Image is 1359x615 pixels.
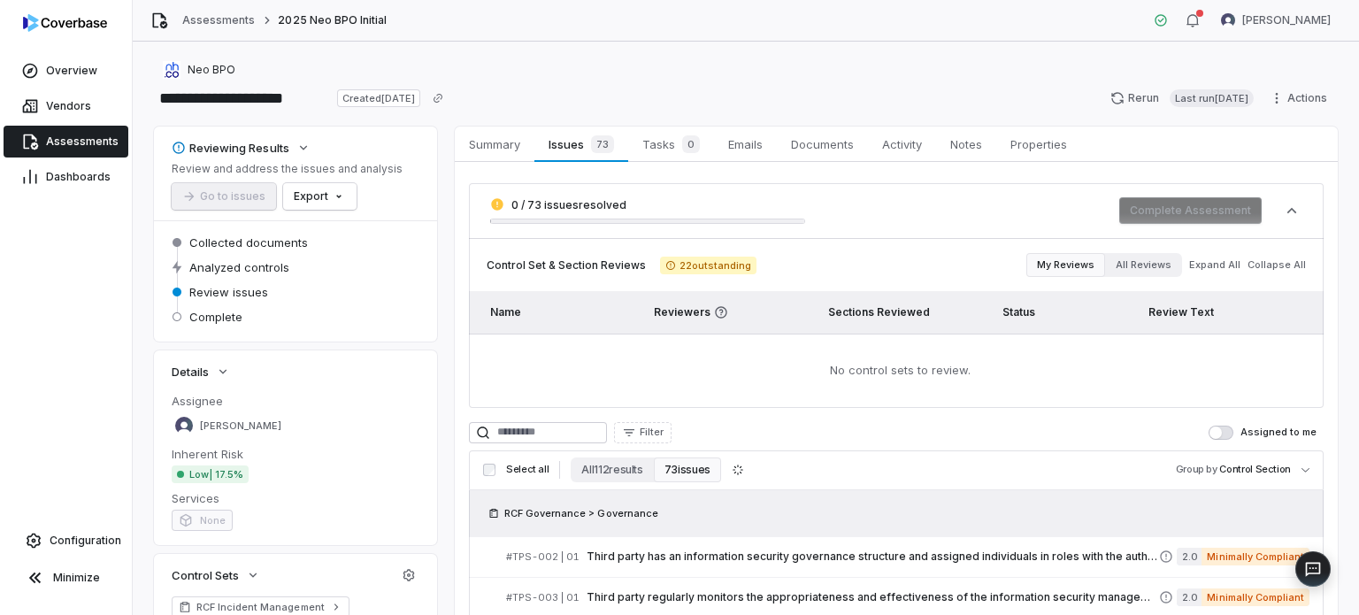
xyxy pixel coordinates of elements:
[469,334,1324,408] td: No control sets to review.
[506,591,580,604] span: # TPS-003 | 01
[337,89,420,107] span: Created [DATE]
[828,305,930,319] span: Sections Reviewed
[1221,13,1235,27] img: Felipe Bertho avatar
[46,135,119,149] span: Assessments
[1202,548,1309,565] span: Minimally Compliant
[46,99,91,113] span: Vendors
[490,305,521,319] span: Name
[1100,85,1264,111] button: RerunLast run[DATE]
[1176,463,1217,475] span: Group by
[50,534,121,548] span: Configuration
[1209,426,1317,440] label: Assigned to me
[46,64,97,78] span: Overview
[1177,588,1202,606] span: 2.0
[200,419,281,433] span: [PERSON_NAME]
[1184,250,1246,281] button: Expand All
[4,161,128,193] a: Dashboards
[166,132,316,164] button: Reviewing Results
[654,457,721,482] button: 73 issues
[1026,253,1105,277] button: My Reviews
[654,305,807,319] span: Reviewers
[189,234,308,250] span: Collected documents
[4,55,128,87] a: Overview
[422,82,454,114] button: Copy link
[1177,548,1202,565] span: 2.0
[591,135,614,153] span: 73
[157,54,241,86] button: https://neobpo.com.br/Neo BPO
[172,567,239,583] span: Control Sets
[189,309,242,325] span: Complete
[23,14,107,32] img: Coverbase logo
[188,63,235,77] span: Neo BPO
[614,422,672,443] button: Filter
[166,356,235,388] button: Details
[506,537,1309,577] a: #TPS-002 | 01Third party has an information security governance structure and assigned individual...
[196,600,325,614] span: RCF Incident Management
[635,132,707,157] span: Tasks
[640,426,664,439] span: Filter
[4,126,128,158] a: Assessments
[506,463,549,476] span: Select all
[943,133,989,156] span: Notes
[587,550,1159,564] span: Third party has an information security governance structure and assigned individuals in roles wi...
[504,506,658,520] span: RCF Governance > Governance
[278,13,387,27] span: 2025 Neo BPO Initial
[189,259,289,275] span: Analyzed controls
[175,417,193,434] img: Felipe Bertho avatar
[172,490,419,506] dt: Services
[1148,305,1214,319] span: Review Text
[189,284,268,300] span: Review issues
[172,446,419,462] dt: Inherent Risk
[172,140,289,156] div: Reviewing Results
[53,571,100,585] span: Minimize
[541,132,620,157] span: Issues
[172,393,419,409] dt: Assignee
[1242,250,1311,281] button: Collapse All
[875,133,929,156] span: Activity
[1003,133,1074,156] span: Properties
[7,560,125,596] button: Minimize
[283,183,357,210] button: Export
[1170,89,1254,107] span: Last run [DATE]
[506,550,580,564] span: # TPS-002 | 01
[487,258,646,273] span: Control Set & Section Reviews
[587,590,1159,604] span: Third party regularly monitors the appropriateness and effectiveness of the information security ...
[172,465,249,483] span: Low | 17.5%
[4,90,128,122] a: Vendors
[721,133,770,156] span: Emails
[166,559,265,591] button: Control Sets
[1264,85,1338,111] button: Actions
[784,133,861,156] span: Documents
[462,133,527,156] span: Summary
[7,525,125,557] a: Configuration
[182,13,255,27] a: Assessments
[571,457,653,482] button: All 112 results
[172,364,209,380] span: Details
[511,198,626,211] span: 0 / 73 issues resolved
[1026,253,1182,277] div: Review filter
[1202,588,1309,606] span: Minimally Compliant
[682,135,700,153] span: 0
[483,464,495,476] input: Select all
[172,162,403,176] p: Review and address the issues and analysis
[46,170,111,184] span: Dashboards
[1242,13,1331,27] span: [PERSON_NAME]
[1209,426,1233,440] button: Assigned to me
[660,257,756,274] span: 22 outstanding
[1002,305,1035,319] span: Status
[1210,7,1341,34] button: Felipe Bertho avatar[PERSON_NAME]
[1105,253,1182,277] button: All Reviews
